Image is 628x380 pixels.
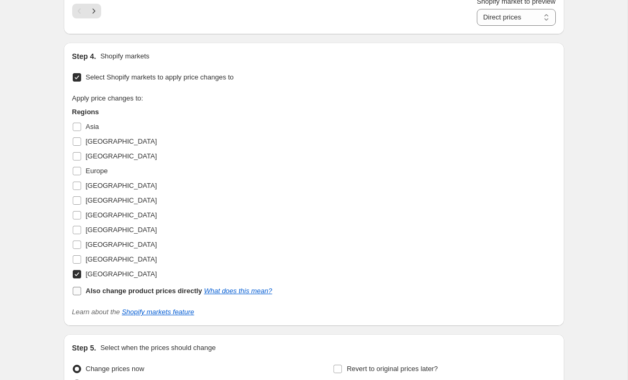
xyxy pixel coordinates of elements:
[86,365,144,373] span: Change prices now
[86,4,101,18] button: Next
[72,343,96,353] h2: Step 5.
[86,123,99,131] span: Asia
[72,4,101,18] nav: Pagination
[86,167,108,175] span: Europe
[100,51,149,62] p: Shopify markets
[100,343,215,353] p: Select when the prices should change
[72,51,96,62] h2: Step 4.
[204,287,272,295] a: What does this mean?
[86,287,202,295] b: Also change product prices directly
[86,255,157,263] span: [GEOGRAPHIC_DATA]
[347,365,438,373] span: Revert to original prices later?
[86,196,157,204] span: [GEOGRAPHIC_DATA]
[72,308,194,316] i: Learn about the
[86,137,157,145] span: [GEOGRAPHIC_DATA]
[86,73,234,81] span: Select Shopify markets to apply price changes to
[122,308,194,316] a: Shopify markets feature
[86,270,157,278] span: [GEOGRAPHIC_DATA]
[86,182,157,189] span: [GEOGRAPHIC_DATA]
[72,107,272,117] h3: Regions
[86,152,157,160] span: [GEOGRAPHIC_DATA]
[72,94,143,102] span: Apply price changes to:
[86,211,157,219] span: [GEOGRAPHIC_DATA]
[86,241,157,248] span: [GEOGRAPHIC_DATA]
[86,226,157,234] span: [GEOGRAPHIC_DATA]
